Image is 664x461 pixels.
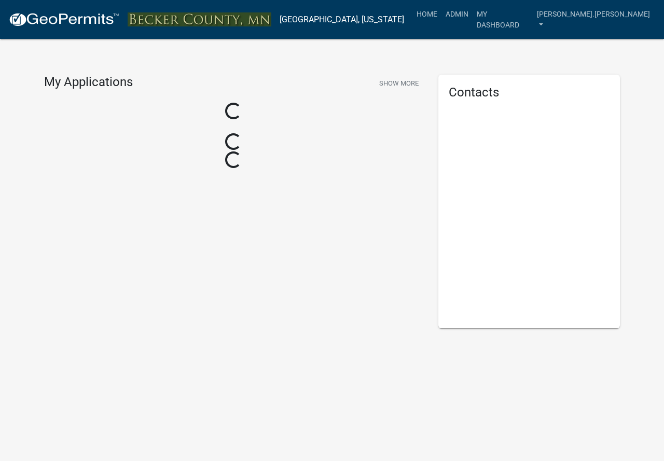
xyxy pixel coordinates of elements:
h4: My Applications [44,75,133,90]
img: Becker County, Minnesota [128,12,271,26]
a: My Dashboard [473,4,533,35]
a: [GEOGRAPHIC_DATA], [US_STATE] [280,11,404,29]
a: Admin [441,4,473,24]
a: Home [412,4,441,24]
button: Show More [375,75,423,92]
a: [PERSON_NAME].[PERSON_NAME] [533,4,656,35]
h5: Contacts [449,85,610,100]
